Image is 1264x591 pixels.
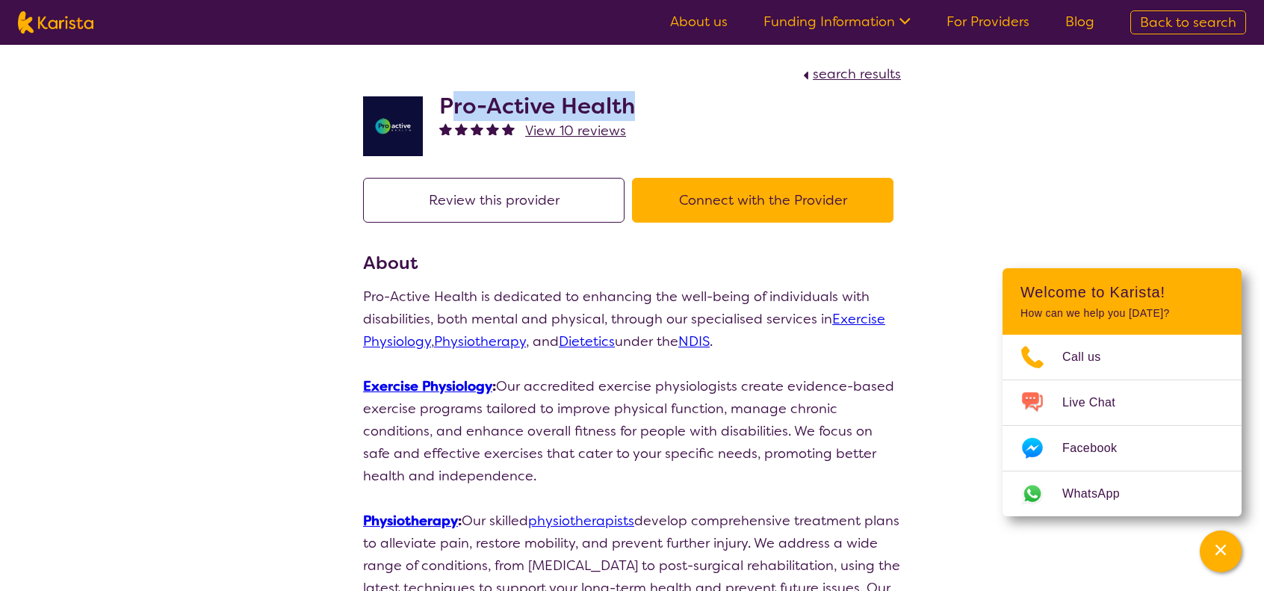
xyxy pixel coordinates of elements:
[1003,471,1242,516] a: Web link opens in a new tab.
[363,512,462,530] strong: :
[559,332,615,350] a: Dietetics
[1062,392,1133,414] span: Live Chat
[632,178,893,223] button: Connect with the Provider
[1065,13,1094,31] a: Blog
[1003,268,1242,516] div: Channel Menu
[670,13,728,31] a: About us
[678,332,710,350] a: NDIS
[525,122,626,140] span: View 10 reviews
[1062,483,1138,505] span: WhatsApp
[363,191,632,209] a: Review this provider
[363,285,901,353] p: Pro-Active Health is dedicated to enhancing the well-being of individuals with disabilities, both...
[363,250,901,276] h3: About
[799,65,901,83] a: search results
[363,377,496,395] strong: :
[434,332,526,350] a: Physiotherapy
[813,65,901,83] span: search results
[947,13,1029,31] a: For Providers
[1062,346,1119,368] span: Call us
[1140,13,1236,31] span: Back to search
[1200,530,1242,572] button: Channel Menu
[363,377,492,395] a: Exercise Physiology
[763,13,911,31] a: Funding Information
[363,178,625,223] button: Review this provider
[18,11,93,34] img: Karista logo
[1003,335,1242,516] ul: Choose channel
[486,123,499,135] img: fullstar
[1062,437,1135,460] span: Facebook
[363,96,423,156] img: jdgr5huzsaqxc1wfufya.png
[471,123,483,135] img: fullstar
[525,120,626,142] a: View 10 reviews
[455,123,468,135] img: fullstar
[363,512,458,530] a: Physiotherapy
[1020,307,1224,320] p: How can we help you [DATE]?
[632,191,901,209] a: Connect with the Provider
[1130,10,1246,34] a: Back to search
[502,123,515,135] img: fullstar
[1020,283,1224,301] h2: Welcome to Karista!
[439,123,452,135] img: fullstar
[528,512,634,530] a: physiotherapists
[439,93,635,120] h2: Pro-Active Health
[363,375,901,487] p: Our accredited exercise physiologists create evidence-based exercise programs tailored to improve...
